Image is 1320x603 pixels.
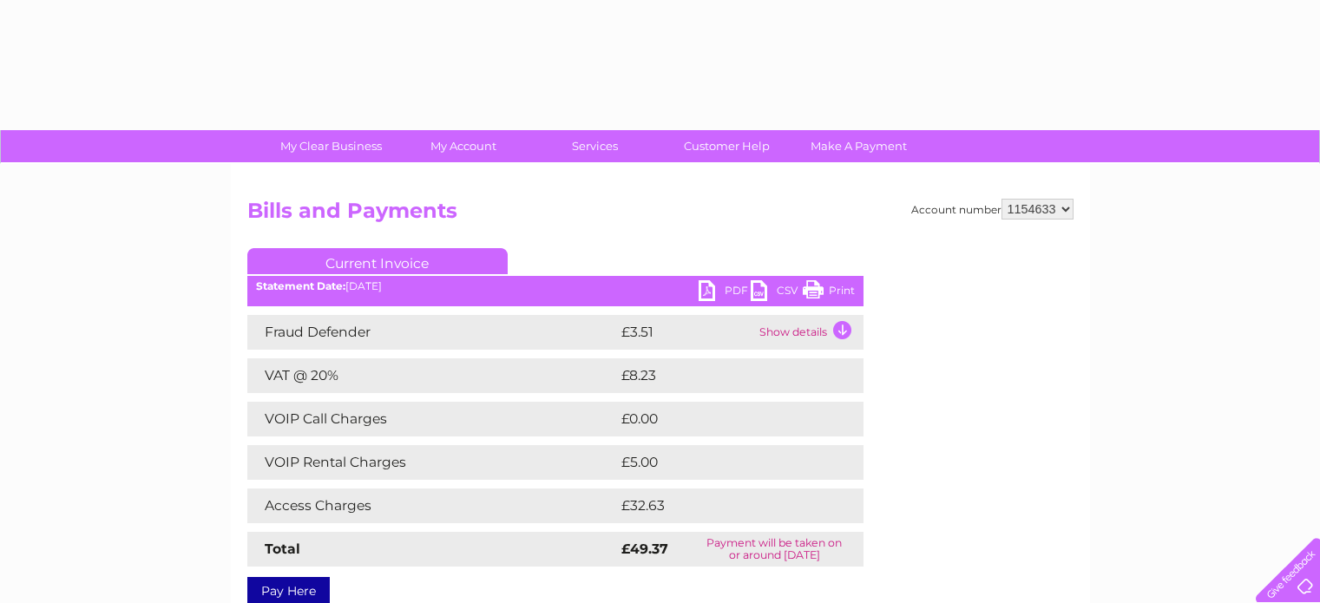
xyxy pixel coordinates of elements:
td: Payment will be taken on or around [DATE] [686,532,864,567]
a: PDF [699,280,751,305]
a: Current Invoice [247,248,508,274]
h2: Bills and Payments [247,199,1074,232]
td: VOIP Call Charges [247,402,617,436]
strong: £49.37 [621,541,668,557]
a: My Clear Business [259,130,403,162]
a: Customer Help [655,130,798,162]
td: £32.63 [617,488,828,523]
td: £8.23 [617,358,823,393]
a: Services [523,130,667,162]
td: £5.00 [617,445,824,480]
a: Make A Payment [787,130,930,162]
div: Account number [911,199,1074,220]
td: £0.00 [617,402,824,436]
b: Statement Date: [256,279,345,292]
td: Show details [755,315,864,350]
td: VOIP Rental Charges [247,445,617,480]
td: VAT @ 20% [247,358,617,393]
div: [DATE] [247,280,864,292]
a: My Account [391,130,535,162]
td: £3.51 [617,315,755,350]
a: CSV [751,280,803,305]
strong: Total [265,541,300,557]
a: Print [803,280,855,305]
td: Fraud Defender [247,315,617,350]
td: Access Charges [247,488,617,523]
